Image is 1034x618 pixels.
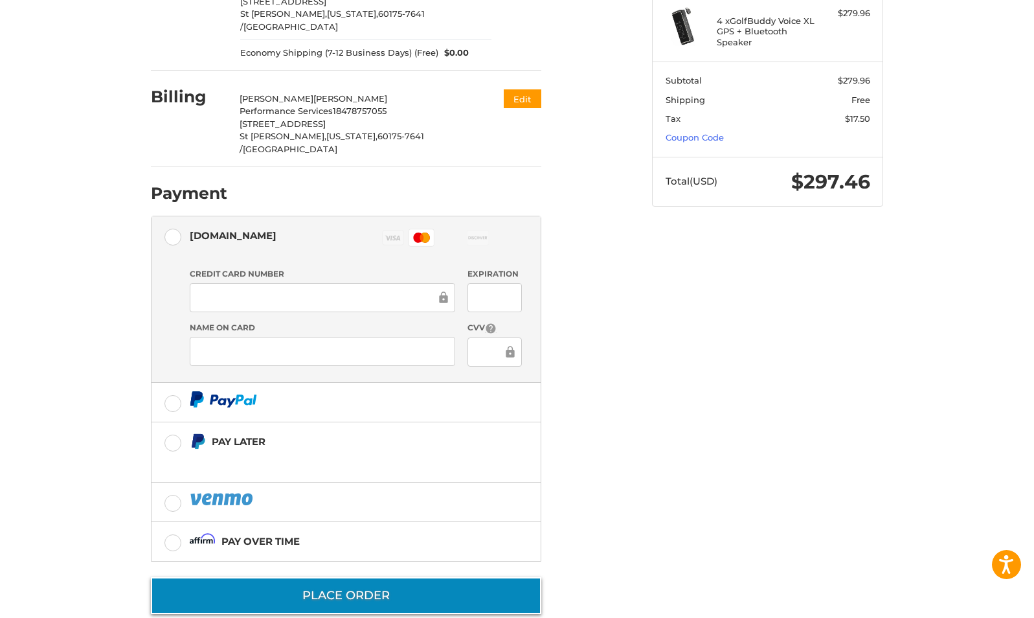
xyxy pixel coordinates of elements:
a: Coupon Code [666,132,724,143]
span: $0.00 [438,47,469,60]
div: Pay over time [221,531,300,552]
label: Name on Card [190,322,455,334]
span: Shipping [666,95,705,105]
span: Tax [666,113,680,124]
span: [STREET_ADDRESS] [240,119,326,129]
span: Economy Shipping (7-12 Business Days) (Free) [240,47,438,60]
div: Pay Later [212,431,460,452]
span: [GEOGRAPHIC_DATA] [243,144,337,154]
iframe: PayPal Message 1 [190,455,460,466]
button: Place Order [151,577,541,614]
span: 60175-7641 / [240,131,424,154]
span: 18478757055 [333,106,387,116]
label: Credit Card Number [190,268,455,280]
span: Free [851,95,870,105]
span: [US_STATE], [326,131,377,141]
span: St [PERSON_NAME], [240,8,327,19]
img: PayPal icon [190,491,256,507]
span: $17.50 [845,113,870,124]
button: Edit [504,89,541,108]
label: Expiration [467,268,521,280]
span: Subtotal [666,75,702,86]
span: 60175-7641 / [240,8,425,32]
span: [US_STATE], [327,8,378,19]
h2: Payment [151,183,227,203]
img: Pay Later icon [190,433,206,450]
div: [DOMAIN_NAME] [190,225,276,246]
span: [PERSON_NAME] [240,93,313,104]
label: CVV [467,322,521,334]
span: [PERSON_NAME] [313,93,387,104]
span: $279.96 [838,75,870,86]
span: Performance Services [240,106,333,116]
h2: Billing [151,87,227,107]
span: [GEOGRAPHIC_DATA] [243,21,338,32]
div: $279.96 [819,7,870,20]
span: Total (USD) [666,175,717,187]
h4: 4 x GolfBuddy Voice XL GPS + Bluetooth Speaker [717,16,816,47]
span: $297.46 [791,170,870,194]
img: Affirm icon [190,533,216,549]
span: St [PERSON_NAME], [240,131,326,141]
img: PayPal icon [190,391,257,407]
